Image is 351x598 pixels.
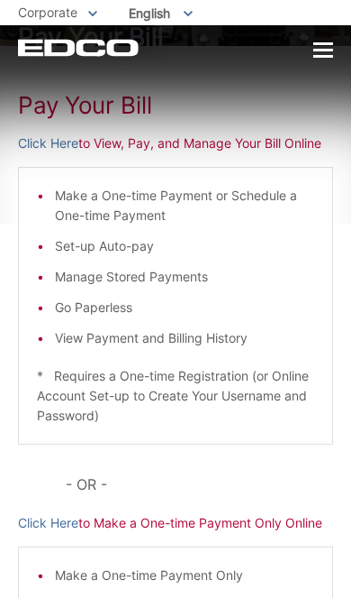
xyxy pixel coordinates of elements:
[66,472,334,497] p: - OR -
[18,39,139,57] a: EDCD logo. Return to the homepage.
[18,133,333,153] p: to View, Pay, and Manage Your Bill Online
[55,328,314,348] li: View Payment and Billing History
[18,133,78,153] a: Click Here
[18,513,333,533] p: to Make a One-time Payment Only Online
[55,236,314,256] li: Set-up Auto-pay
[55,267,314,287] li: Manage Stored Payments
[55,186,314,225] li: Make a One-time Payment or Schedule a One-time Payment
[37,366,314,426] p: * Requires a One-time Registration (or Online Account Set-up to Create Your Username and Password)
[18,91,333,120] h1: Pay Your Bill
[18,513,78,533] a: Click Here
[18,5,77,20] span: Corporate
[55,298,314,317] li: Go Paperless
[55,566,314,585] li: Make a One-time Payment Only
